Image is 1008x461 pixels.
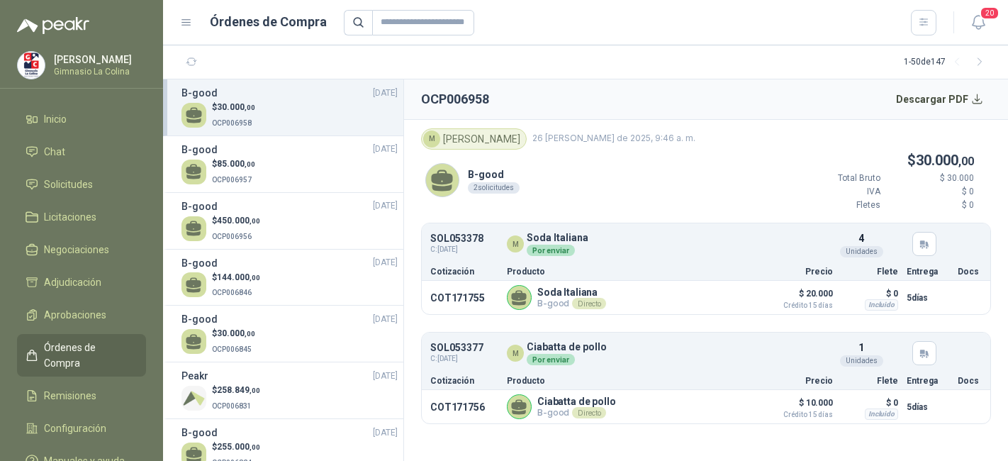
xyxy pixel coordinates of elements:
[373,87,398,100] span: [DATE]
[181,142,398,187] a: B-good[DATE] $85.000,00OCP006957
[762,377,833,385] p: Precio
[430,401,498,413] p: COT171756
[44,340,133,371] span: Órdenes de Compra
[430,267,498,276] p: Cotización
[217,385,260,395] span: 258.849
[527,342,607,352] p: Ciabatta de pollo
[17,415,146,442] a: Configuración
[572,407,606,418] div: Directo
[537,287,606,298] p: Soda Italiana
[250,443,260,451] span: ,00
[762,394,833,418] p: $ 10.000
[507,267,754,276] p: Producto
[373,313,398,326] span: [DATE]
[245,104,255,111] span: ,00
[17,269,146,296] a: Adjudicación
[212,327,255,340] p: $
[430,233,483,244] p: SOL053378
[181,199,398,243] a: B-good[DATE] $450.000,00OCP006956
[421,128,527,150] div: [PERSON_NAME]
[373,199,398,213] span: [DATE]
[181,199,218,214] h3: B-good
[212,384,260,397] p: $
[212,176,252,184] span: OCP006957
[907,377,949,385] p: Entrega
[907,399,949,416] p: 5 días
[762,267,833,276] p: Precio
[181,85,218,101] h3: B-good
[212,233,252,240] span: OCP006956
[958,155,974,168] span: ,00
[889,172,974,185] p: $ 30.000
[795,172,880,185] p: Total Bruto
[916,152,974,169] span: 30.000
[507,345,524,362] div: M
[17,17,89,34] img: Logo peakr
[889,199,974,212] p: $ 0
[17,236,146,263] a: Negociaciones
[250,217,260,225] span: ,00
[840,355,883,367] div: Unidades
[44,421,106,436] span: Configuración
[907,289,949,306] p: 5 días
[44,209,96,225] span: Licitaciones
[373,426,398,440] span: [DATE]
[217,442,260,452] span: 255.000
[181,142,218,157] h3: B-good
[958,267,982,276] p: Docs
[423,130,440,148] div: M
[980,6,999,20] span: 20
[841,267,898,276] p: Flete
[888,85,992,113] button: Descargar PDF
[217,159,255,169] span: 85.000
[44,242,109,257] span: Negociaciones
[889,185,974,199] p: $ 0
[54,55,142,65] p: [PERSON_NAME]
[958,377,982,385] p: Docs
[245,160,255,168] span: ,00
[212,157,255,171] p: $
[212,271,260,284] p: $
[421,89,489,109] h2: OCP006958
[17,382,146,409] a: Remisiones
[44,274,101,290] span: Adjudicación
[212,214,260,228] p: $
[181,255,398,300] a: B-good[DATE] $144.000,00OCP006846
[795,185,880,199] p: IVA
[373,256,398,270] span: [DATE]
[572,298,606,309] div: Directo
[762,285,833,309] p: $ 20.000
[212,119,252,127] span: OCP006958
[907,267,949,276] p: Entrega
[858,340,864,355] p: 1
[212,101,255,114] p: $
[468,167,520,182] p: B-good
[841,285,898,302] p: $ 0
[795,199,880,212] p: Fletes
[17,138,146,165] a: Chat
[430,377,498,385] p: Cotización
[762,411,833,418] span: Crédito 15 días
[468,182,520,194] div: 2 solicitudes
[44,111,67,127] span: Inicio
[181,368,208,384] h3: Peakr
[865,409,898,420] div: Incluido
[217,102,255,112] span: 30.000
[181,85,398,130] a: B-good[DATE] $30.000,00OCP006958
[17,301,146,328] a: Aprobaciones
[245,330,255,338] span: ,00
[965,10,991,35] button: 20
[44,388,96,404] span: Remisiones
[54,67,142,76] p: Gimnasio La Colina
[537,396,616,407] p: Ciabatta de pollo
[181,311,398,356] a: B-good[DATE] $30.000,00OCP006845
[537,407,616,418] p: B-good
[17,204,146,230] a: Licitaciones
[430,244,483,255] span: C: [DATE]
[858,230,864,246] p: 4
[795,150,974,172] p: $
[17,171,146,198] a: Solicitudes
[507,235,524,252] div: M
[17,106,146,133] a: Inicio
[865,299,898,311] div: Incluido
